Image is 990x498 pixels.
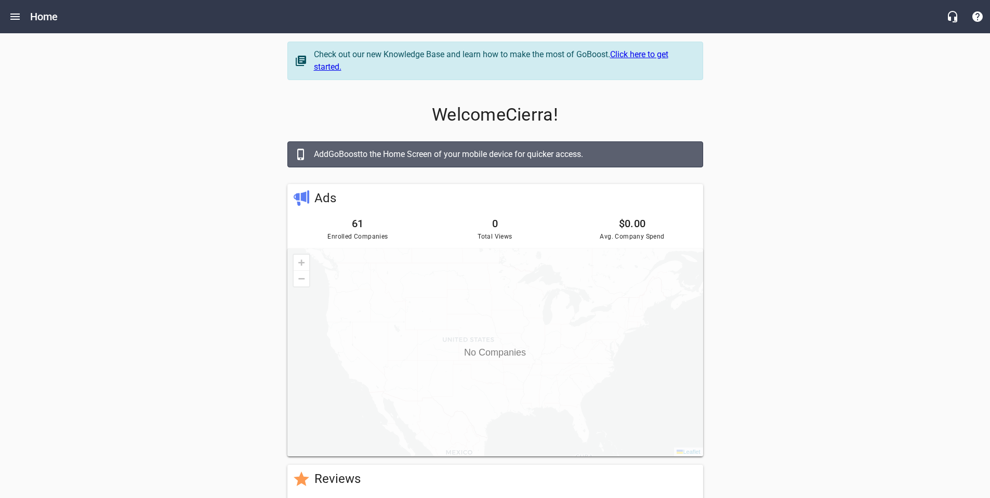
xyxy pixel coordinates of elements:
p: Welcome Cierra ! [287,104,703,125]
button: Live Chat [940,4,965,29]
h6: $0.00 [567,215,696,232]
div: Add GoBoost to the Home Screen of your mobile device for quicker access. [314,148,692,161]
span: Enrolled Companies [294,232,423,242]
h6: Home [30,8,58,25]
h6: 61 [294,215,423,232]
span: Total Views [430,232,559,242]
button: Support Portal [965,4,990,29]
a: Ads [314,191,336,205]
a: Reviews [314,471,361,486]
a: AddGoBoostto the Home Screen of your mobile device for quicker access. [287,141,703,167]
h6: 0 [430,215,559,232]
span: Avg. Company Spend [567,232,696,242]
div: Check out our new Knowledge Base and learn how to make the most of GoBoost. [314,48,692,73]
div: No Companies [287,248,703,456]
button: Open drawer [3,4,28,29]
